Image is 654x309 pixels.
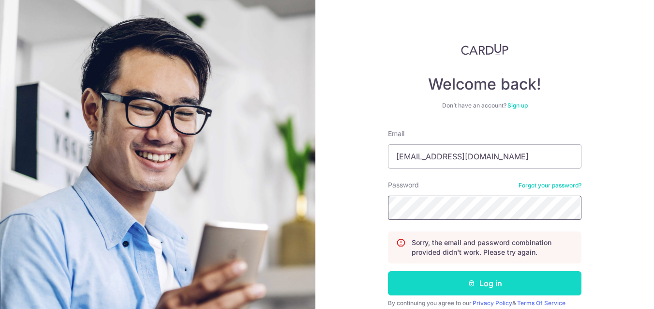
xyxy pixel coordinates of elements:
[388,299,581,307] div: By continuing you agree to our &
[388,271,581,295] button: Log in
[517,299,565,307] a: Terms Of Service
[519,182,581,189] a: Forgot your password?
[388,180,419,190] label: Password
[473,299,512,307] a: Privacy Policy
[388,144,581,169] input: Enter your Email
[388,102,581,109] div: Don’t have an account?
[507,102,528,109] a: Sign up
[388,75,581,94] h4: Welcome back!
[461,44,508,55] img: CardUp Logo
[412,238,573,257] p: Sorry, the email and password combination provided didn't work. Please try again.
[388,129,404,139] label: Email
